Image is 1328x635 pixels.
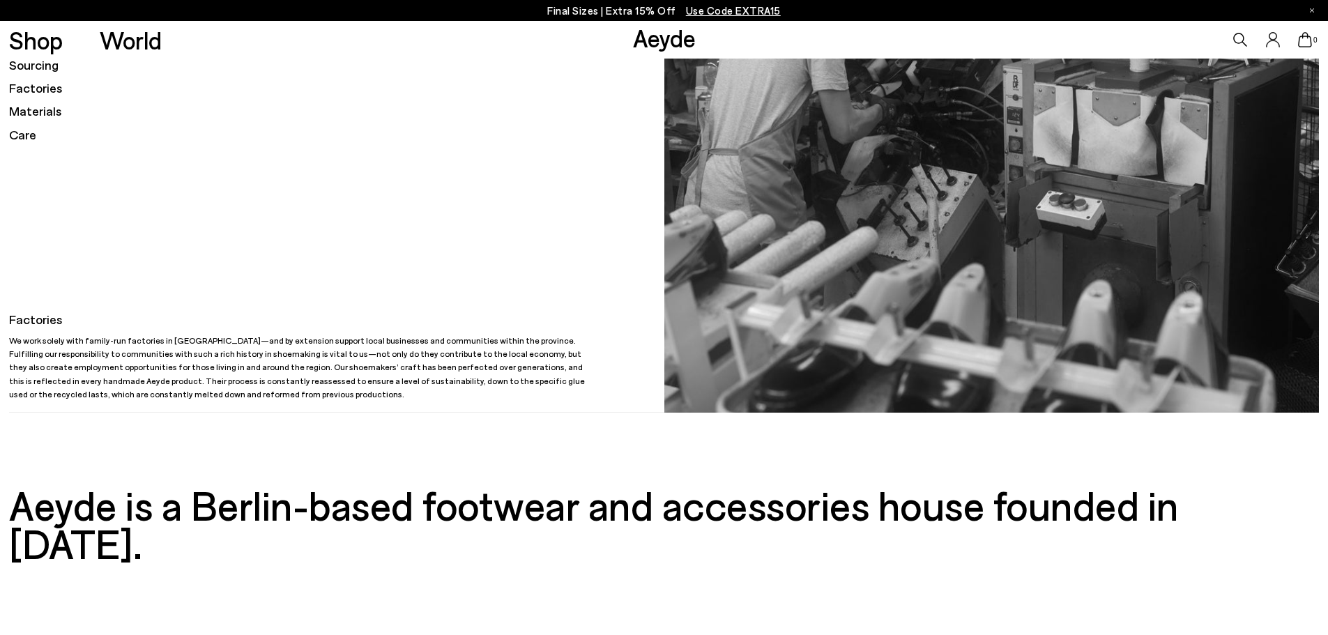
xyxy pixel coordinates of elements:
span: 0 [1312,36,1319,44]
h5: Materials [9,102,664,120]
h3: Aeyde is a Berlin-based footwear and accessories house founded in [DATE]. [9,486,1319,563]
a: Shop [9,28,63,52]
h5: Factories [9,79,664,97]
a: World [100,28,162,52]
a: Aeyde [633,23,696,52]
h5: Sourcing [9,56,664,74]
a: 0 [1298,32,1312,47]
h5: Care [9,126,664,144]
span: Navigate to /collections/ss25-final-sizes [686,4,781,17]
p: Final Sizes | Extra 15% Off [547,2,781,20]
h5: Factories [9,311,597,328]
p: We work solely with family-run factories in [GEOGRAPHIC_DATA]—and by extension support local busi... [9,334,597,401]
